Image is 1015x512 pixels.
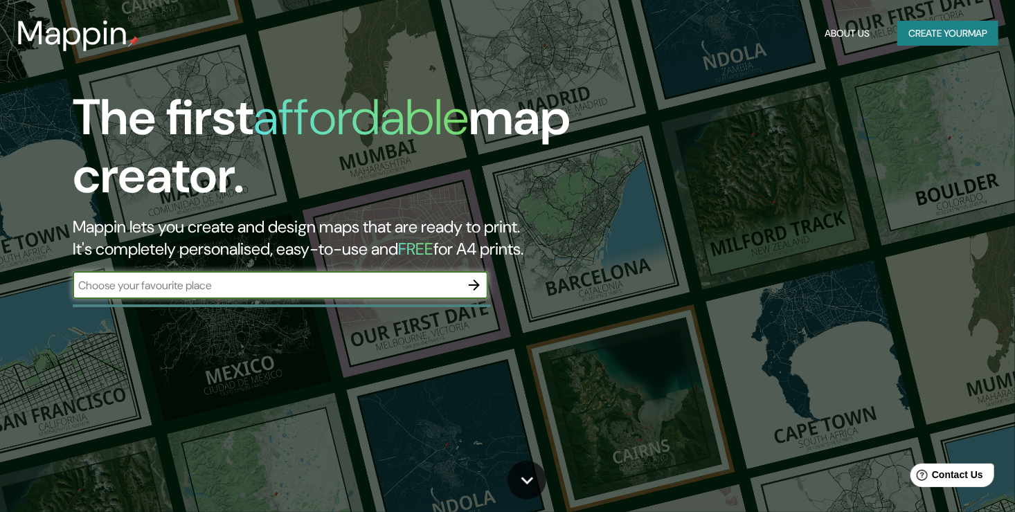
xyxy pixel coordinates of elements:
[398,238,433,259] h5: FREE
[17,14,128,53] h3: Mappin
[73,216,580,260] h2: Mappin lets you create and design maps that are ready to print. It's completely personalised, eas...
[253,85,469,149] h1: affordable
[819,21,875,46] button: About Us
[128,36,139,47] img: mappin-pin
[897,21,998,46] button: Create yourmap
[73,89,580,216] h1: The first map creator.
[892,458,1000,497] iframe: Help widget launcher
[73,277,460,293] input: Choose your favourite place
